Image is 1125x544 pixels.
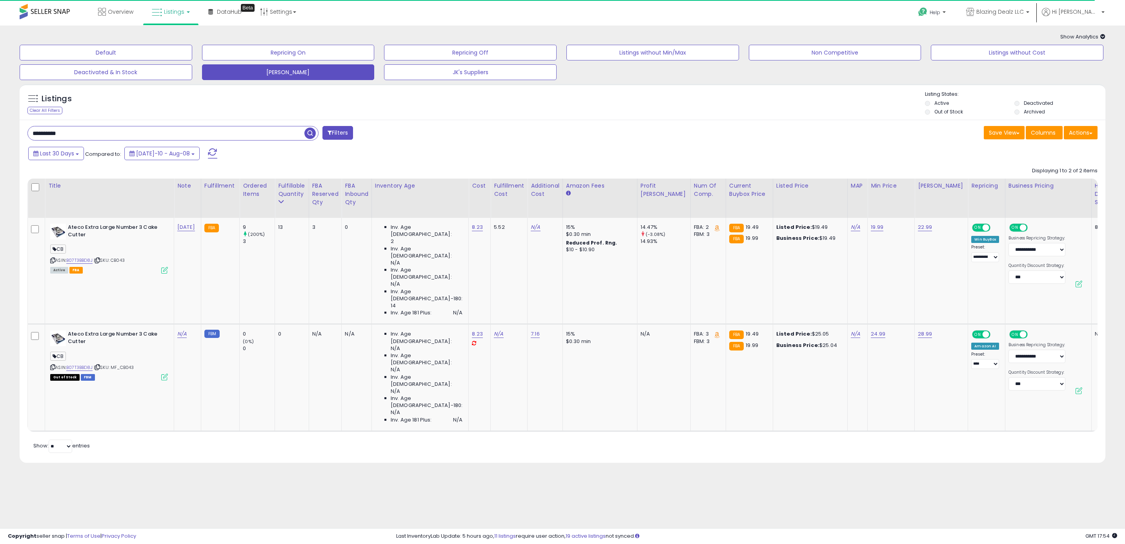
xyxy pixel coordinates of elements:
[925,91,1106,98] p: Listing States:
[694,330,720,338] div: FBA: 3
[472,182,487,190] div: Cost
[20,64,192,80] button: Deactivated & In Stock
[930,9,940,16] span: Help
[391,395,462,409] span: Inv. Age [DEMOGRAPHIC_DATA]-180:
[1024,108,1045,115] label: Archived
[391,281,400,288] span: N/A
[1060,33,1105,40] span: Show Analytics
[33,442,90,449] span: Show: entries
[851,182,864,190] div: MAP
[641,238,690,245] div: 14.93%
[391,245,462,259] span: Inv. Age [DEMOGRAPHIC_DATA]:
[971,245,999,262] div: Preset:
[776,223,812,231] b: Listed Price:
[243,330,275,338] div: 0
[494,224,521,231] div: 5.52
[746,330,759,338] span: 19.49
[312,182,339,206] div: FBA Reserved Qty
[1042,8,1105,26] a: Hi [PERSON_NAME]
[1008,342,1065,348] label: Business Repricing Strategy:
[776,342,841,349] div: $25.04
[566,231,631,238] div: $0.30 min
[729,182,770,198] div: Current Buybox Price
[776,182,844,190] div: Listed Price
[472,330,483,338] a: 8.23
[776,341,819,349] b: Business Price:
[989,225,1002,231] span: OFF
[278,224,302,231] div: 13
[871,182,911,190] div: Min Price
[729,235,744,243] small: FBA
[391,352,462,366] span: Inv. Age [DEMOGRAPHIC_DATA]:
[1026,126,1063,139] button: Columns
[1024,100,1053,106] label: Deactivated
[641,224,690,231] div: 14.47%
[776,235,841,242] div: $19.49
[531,330,540,338] a: 7.16
[136,150,190,157] span: [DATE]-10 - Aug-08
[1052,8,1099,16] span: Hi [PERSON_NAME]
[391,416,432,424] span: Inv. Age 181 Plus:
[531,182,559,198] div: Additional Cost
[312,330,336,338] div: N/A
[20,45,192,60] button: Default
[646,231,665,237] small: (-3.08%)
[1095,330,1121,338] div: N/A
[746,341,758,349] span: 19.99
[1008,370,1065,375] label: Quantity Discount Strategy:
[566,338,631,345] div: $0.30 min
[243,345,275,352] div: 0
[345,330,366,338] div: N/A
[918,7,928,17] i: Get Help
[871,330,885,338] a: 24.99
[391,366,400,373] span: N/A
[391,345,400,352] span: N/A
[1027,331,1039,338] span: OFF
[472,223,483,231] a: 8.23
[204,330,220,338] small: FBM
[177,330,187,338] a: N/A
[66,364,93,371] a: B07T3BBD8J
[50,245,66,254] span: CB
[1064,126,1098,139] button: Actions
[391,238,394,245] span: 2
[973,331,983,338] span: ON
[694,182,723,198] div: Num of Comp.
[1008,235,1065,241] label: Business Repricing Strategy:
[1008,182,1088,190] div: Business Pricing
[1008,263,1065,268] label: Quantity Discount Strategy:
[971,182,1002,190] div: Repricing
[48,182,171,190] div: Title
[50,352,66,361] span: CB
[566,45,739,60] button: Listings without Min/Max
[391,288,462,302] span: Inv. Age [DEMOGRAPHIC_DATA]-180:
[164,8,184,16] span: Listings
[1032,167,1098,175] div: Displaying 1 to 2 of 2 items
[694,224,720,231] div: FBA: 2
[1095,224,1121,231] div: 86.50
[871,223,883,231] a: 19.99
[243,182,271,198] div: Ordered Items
[384,45,557,60] button: Repricing Off
[42,93,72,104] h5: Listings
[345,224,366,231] div: 0
[108,8,133,16] span: Overview
[375,182,465,190] div: Inventory Age
[566,239,617,246] b: Reduced Prof. Rng.
[566,224,631,231] div: 15%
[50,374,80,381] span: All listings that are currently out of stock and unavailable for purchase on Amazon
[204,224,219,232] small: FBA
[776,330,812,338] b: Listed Price:
[641,182,687,198] div: Profit [PERSON_NAME]
[851,330,860,338] a: N/A
[217,8,242,16] span: DataHub
[50,330,66,346] img: 41saB-nE6OS._SL40_.jpg
[1031,129,1056,137] span: Columns
[746,223,759,231] span: 19.49
[531,223,540,231] a: N/A
[177,223,195,231] a: [DATE]
[50,330,168,380] div: ASIN:
[248,231,265,237] small: (200%)
[50,224,168,273] div: ASIN:
[241,4,255,12] div: Tooltip anchor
